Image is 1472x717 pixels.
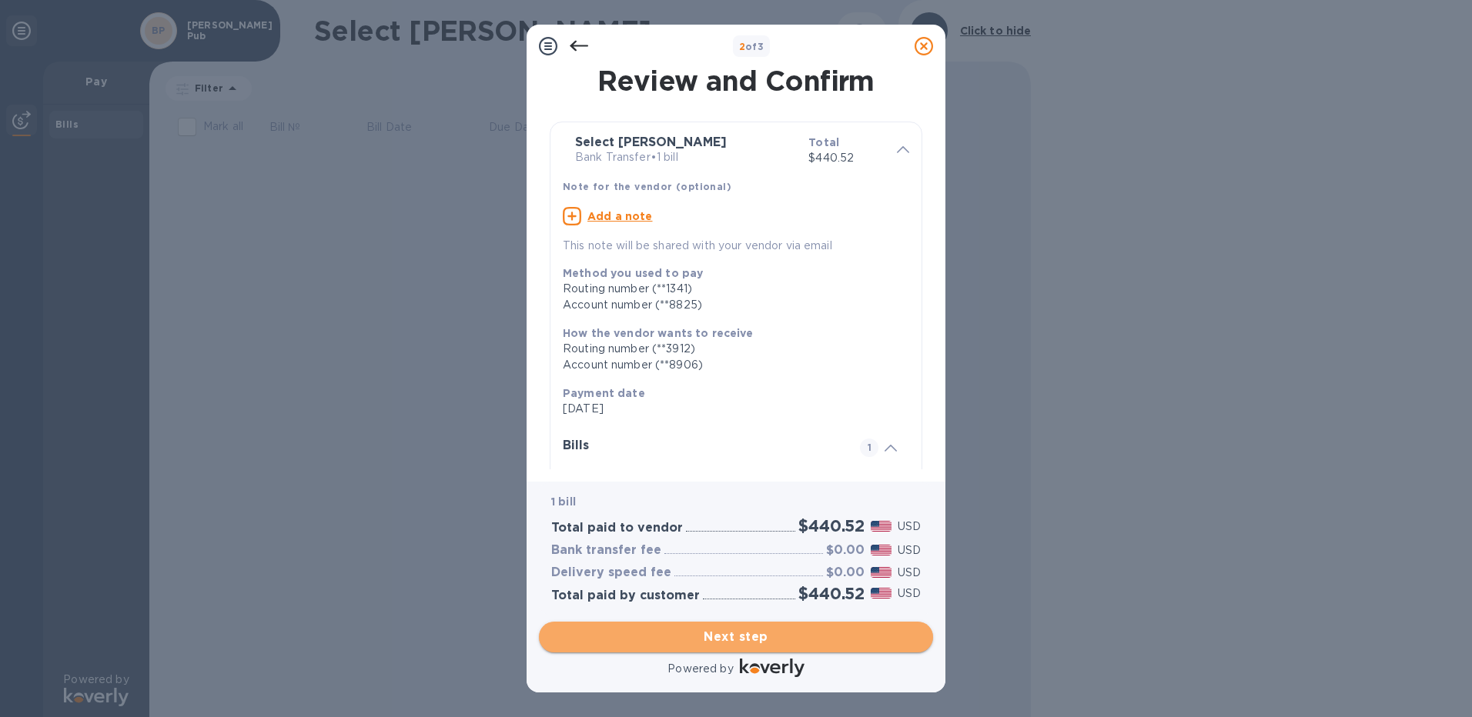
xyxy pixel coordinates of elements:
p: USD [898,542,921,559]
h3: $0.00 [826,565,865,580]
h3: Total paid to vendor [551,521,683,535]
span: 1 [860,439,878,457]
div: Routing number (**1341) [563,281,897,297]
span: 2 [739,41,745,52]
b: Payment date [563,387,645,399]
img: USD [871,567,892,578]
p: Powered by [667,661,733,677]
h2: $440.52 [798,516,865,535]
span: Next step [551,628,921,646]
h3: Delivery speed fee [551,565,671,580]
h3: $0.00 [826,543,865,558]
b: Note for the vendor (optional) [563,181,731,192]
p: USD [898,585,921,602]
img: Logo [740,659,805,677]
b: How the vendor wants to receive [563,327,754,339]
p: Bank Transfer • 1 bill [575,149,796,165]
h3: Bills [563,439,841,453]
p: [DATE] [563,401,897,417]
h1: Review and Confirm [547,65,925,97]
h3: Total paid by customer [551,589,700,603]
div: Routing number (**3912) [563,341,897,357]
h3: Bank transfer fee [551,543,661,558]
b: 1 bill [551,495,576,508]
img: USD [871,521,892,532]
b: of 3 [739,41,764,52]
div: Account number (**8906) [563,357,897,373]
button: Next step [539,622,933,652]
p: USD [898,519,921,535]
p: $440.52 [808,150,885,166]
img: USD [871,545,892,555]
div: Account number (**8825) [563,297,897,313]
p: This note will be shared with your vendor via email [563,238,909,254]
b: Total [808,136,839,148]
b: Method you used to pay [563,267,703,279]
h2: $440.52 [798,584,865,603]
p: USD [898,565,921,581]
img: USD [871,588,892,599]
b: Select [PERSON_NAME] [575,135,727,149]
div: Select [PERSON_NAME]Bank Transfer•1 billTotal$440.52Note for the vendor (optional)Add a noteThis ... [563,135,909,254]
u: Add a note [587,210,653,222]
